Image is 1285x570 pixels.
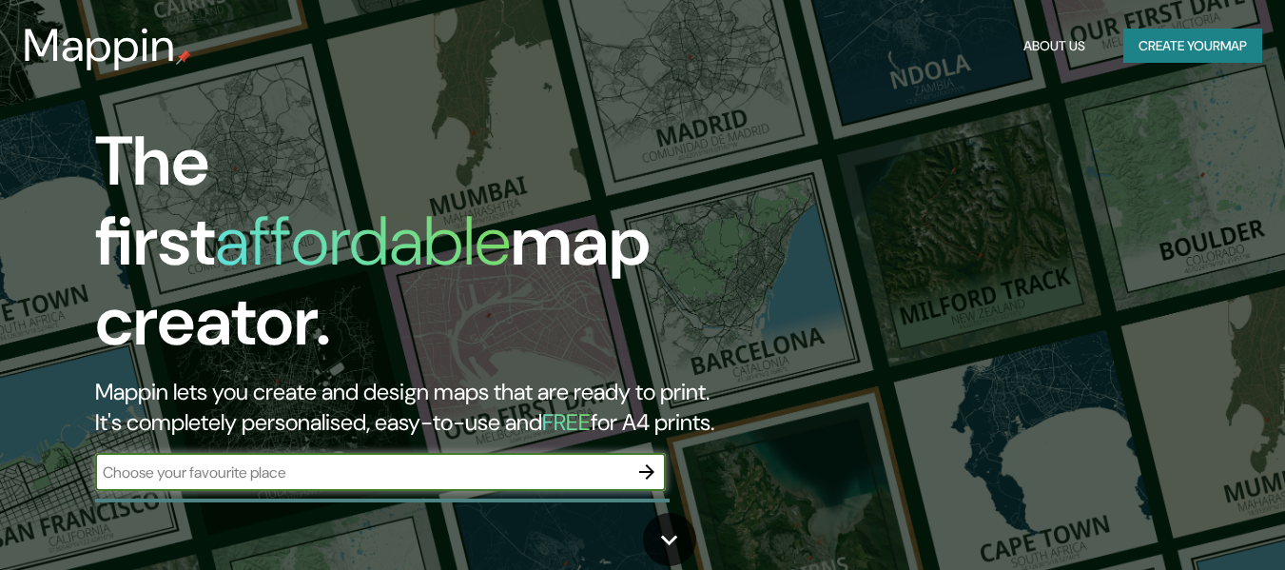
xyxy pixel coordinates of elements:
h3: Mappin [23,19,176,72]
h5: FREE [542,407,591,437]
button: About Us [1016,29,1093,64]
input: Choose your favourite place [95,462,628,483]
h1: affordable [215,197,511,285]
button: Create yourmap [1123,29,1262,64]
h1: The first map creator. [95,122,738,377]
h2: Mappin lets you create and design maps that are ready to print. It's completely personalised, eas... [95,377,738,438]
img: mappin-pin [176,49,191,65]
